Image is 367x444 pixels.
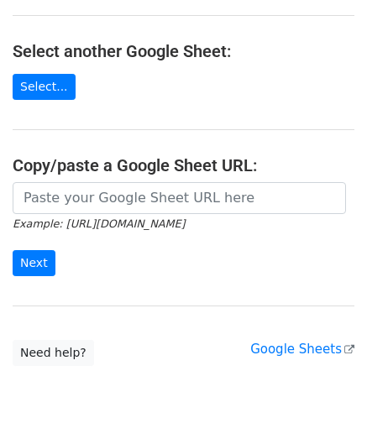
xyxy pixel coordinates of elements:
[13,340,94,366] a: Need help?
[283,363,367,444] iframe: Chat Widget
[13,41,354,61] h4: Select another Google Sheet:
[13,155,354,175] h4: Copy/paste a Google Sheet URL:
[250,342,354,357] a: Google Sheets
[13,217,185,230] small: Example: [URL][DOMAIN_NAME]
[13,250,55,276] input: Next
[13,182,346,214] input: Paste your Google Sheet URL here
[13,74,76,100] a: Select...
